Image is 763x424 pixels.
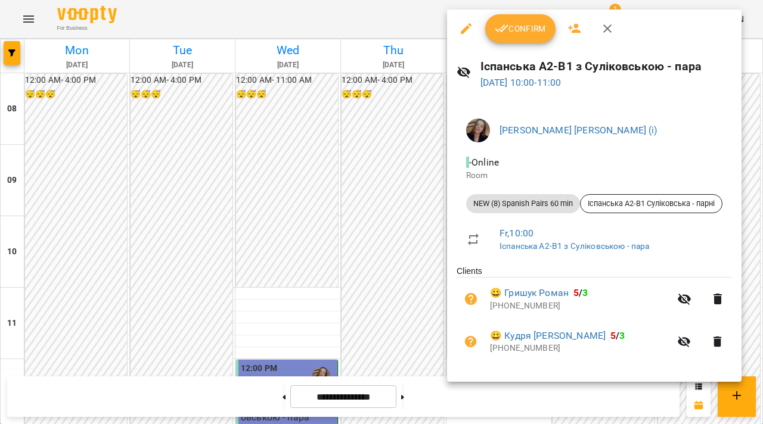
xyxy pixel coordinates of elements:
span: 3 [619,330,625,341]
img: 8f47c4fb47dca3af39e09fc286247f79.jpg [466,119,490,142]
p: Room [466,170,722,182]
button: Unpaid. Bill the attendance? [457,328,485,356]
span: Іспанська А2-В1 Суліковська - парні [581,198,722,209]
b: / [610,330,625,341]
p: [PHONE_NUMBER] [490,342,670,354]
h6: Іспанська А2-В1 з Суліковською - пара [480,57,732,76]
span: NEW (8) Spanish Pairs 60 min [466,198,580,209]
button: Unpaid. Bill the attendance? [457,285,485,313]
span: 5 [573,287,579,298]
a: Іспанська А2-В1 з Суліковською - пара [500,241,649,251]
span: 5 [610,330,616,341]
span: - Online [466,157,501,168]
a: [DATE] 10:00-11:00 [480,77,562,88]
span: Confirm [495,21,546,36]
b: / [573,287,588,298]
span: 3 [582,287,588,298]
a: Fr , 10:00 [500,227,534,239]
a: [PERSON_NAME] [PERSON_NAME] (і) [500,124,657,136]
p: [PHONE_NUMBER] [490,300,670,312]
ul: Clients [457,265,732,367]
div: Іспанська А2-В1 Суліковська - парні [580,194,722,213]
a: 😀 Гришук Роман [490,286,569,300]
button: Confirm [485,14,556,43]
a: 😀 Кудря [PERSON_NAME] [490,329,606,343]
